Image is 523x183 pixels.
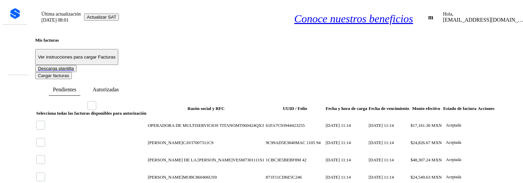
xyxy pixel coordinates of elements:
[84,14,119,21] button: Actualizar SAT
[411,140,442,145] span: $24,826.67 MXN
[53,86,76,93] span: Pendientes
[369,106,409,111] span: Fecha de vencimiento
[369,140,394,145] span: [DATE] 11:14
[38,73,69,78] span: Cargar facturas
[87,15,116,20] span: Actualizar SAT
[326,106,367,111] span: Fecha y hora de carga
[183,140,213,145] span: CAVI7007311C9
[478,106,495,111] span: Acciones
[283,106,307,111] span: UUID / Folio
[369,157,394,162] span: [DATE] 11:14
[411,175,442,180] span: $24,549.63 MXN
[446,175,461,180] p: Aceptada
[35,38,512,43] h4: Mis facturas
[148,175,183,180] span: [PERSON_NAME]
[148,157,233,162] span: [PERSON_NAME] DE LA [PERSON_NAME]
[266,123,294,128] span: 61FA7C939444
[266,157,297,162] span: 1CBC3E5BEBF8
[7,85,22,91] div: Salir
[369,123,394,128] span: [DATE] 11:14
[446,140,461,145] p: Aceptada
[266,140,295,145] span: 9C99AD5E3840
[443,106,477,111] span: Estado de factura
[35,65,512,72] a: Descarga plantilla
[7,34,22,41] div: Inicio
[326,123,351,128] span: [DATE] 11:14
[38,54,116,60] p: Ver instrucciones para cargar Facturas
[233,157,264,162] span: VESM7301111S1
[36,111,146,116] span: Selecciona todas las facturas disponibles para autorización
[294,123,305,128] span: 23255
[148,123,233,128] span: OPERADORA DE MULTISERVICIOS TITAN
[148,140,183,145] span: [PERSON_NAME]
[412,106,440,111] span: Monto efectivo
[35,72,72,79] button: Cargar facturas
[326,140,351,145] span: [DATE] 11:14
[7,42,22,49] div: Embarques
[93,86,119,93] span: Autorizadas
[38,66,74,71] span: Descarga plantilla
[295,175,302,180] span: 246
[7,59,22,65] div: Proveedores
[297,157,307,162] span: M 42
[446,123,461,128] p: Aceptada
[326,175,351,180] span: [DATE] 11:14
[233,123,264,128] span: OMT060424QX3
[41,11,81,17] p: Última actualización
[369,175,394,180] span: [DATE] 11:14
[296,140,321,145] span: MAC 1105 94
[446,157,461,162] p: Aceptada
[35,65,77,72] button: Descarga plantilla
[187,106,224,111] span: Razón social y RFC
[183,175,217,180] span: MOBC860406US9
[411,157,442,162] span: $48,307.24 MXN
[411,123,442,128] span: $17,161.30 MXN
[7,50,22,57] div: Cuentas por pagar
[41,17,69,23] p: [DATE] 08:01
[294,13,413,25] a: Conoce nuestros beneficios
[266,175,295,180] span: 871F11CD6E5C
[35,49,118,65] button: Ver instrucciones para cargar Facturas
[326,157,351,162] span: [DATE] 11:14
